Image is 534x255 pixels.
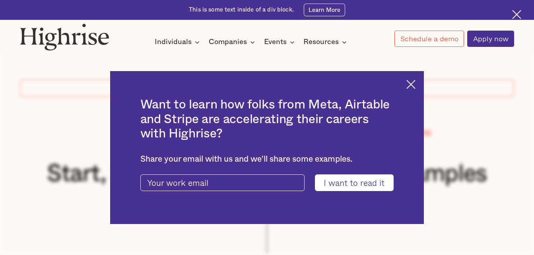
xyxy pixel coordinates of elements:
div: Companies [209,37,247,47]
div: Events [264,37,297,47]
form: current-ascender-blog-article-modal-form [140,174,394,191]
img: Cross icon [406,80,416,89]
input: I want to read it [315,174,394,191]
div: Resources [303,37,349,47]
div: This is some text inside of a div block. [189,6,294,14]
a: Schedule a demo [394,31,464,47]
h2: Want to learn how folks from Meta, Airtable and Stripe are accelerating their careers with Highrise? [140,98,394,141]
div: Share your email with us and we'll share some examples. [140,155,394,164]
a: Learn More [304,4,345,16]
img: Cross icon [512,10,521,19]
div: Events [264,37,287,47]
input: Your work email [140,174,305,191]
div: Individuals [155,37,192,47]
div: Companies [209,37,257,47]
a: Apply now [467,31,514,47]
div: Resources [303,37,339,47]
div: Individuals [155,37,202,47]
img: Highrise logo [20,23,109,50]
